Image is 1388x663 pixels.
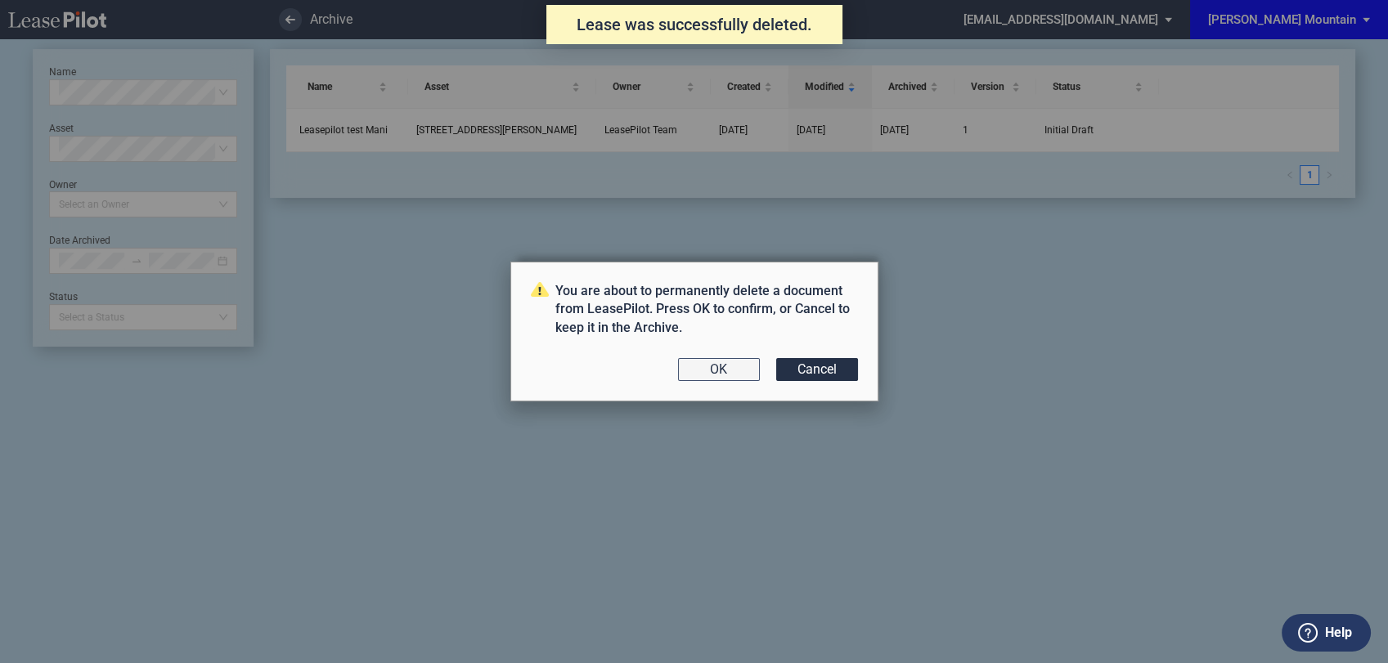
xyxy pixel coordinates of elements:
button: Cancel [776,358,858,381]
label: Help [1325,622,1352,643]
div: Lease was successfully deleted. [546,5,842,44]
button: OK [678,358,760,381]
md-dialog: You are about ... [510,262,878,401]
p: You are about to permanently delete a document from LeasePilot. Press OK to confirm, or Cancel to... [531,282,858,337]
